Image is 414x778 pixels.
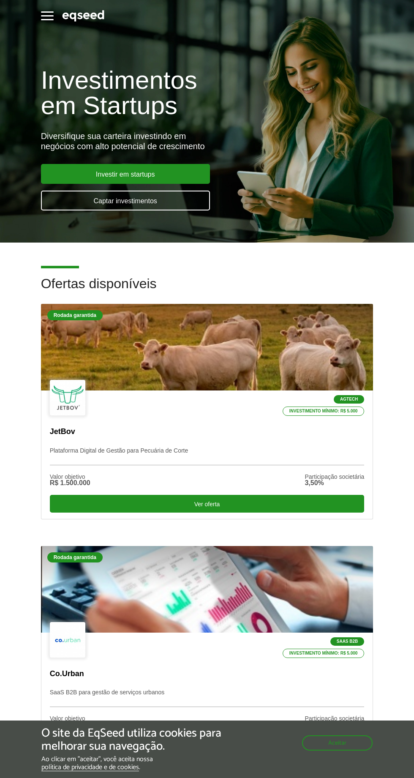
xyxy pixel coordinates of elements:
div: Rodada garantida [47,552,103,562]
div: Participação societária [305,715,364,721]
p: SaaS B2B para gestão de serviços urbanos [50,689,365,707]
div: Valor objetivo [50,715,90,721]
div: Participação societária [305,474,364,480]
img: EqSeed [62,9,104,23]
div: R$ 1.500.000 [50,480,90,486]
div: Diversifique sua carteira investindo em negócios com alto potencial de crescimento [41,131,373,151]
p: Ao clicar em "aceitar", você aceita nossa . [41,755,240,771]
button: Aceitar [302,735,373,751]
a: Captar investimentos [41,191,210,210]
a: Investir em startups [41,164,210,184]
h2: Ofertas disponíveis [41,276,373,304]
p: Co.Urban [50,669,365,679]
a: Rodada garantida Agtech Investimento mínimo: R$ 5.000 JetBov Plataforma Digital de Gestão para Pe... [41,304,373,519]
h5: O site da EqSeed utiliza cookies para melhorar sua navegação. [41,727,240,753]
div: Rodada garantida [47,310,103,320]
p: Plataforma Digital de Gestão para Pecuária de Corte [50,447,365,465]
h1: Investimentos em Startups [41,68,373,118]
p: SaaS B2B [330,637,365,646]
a: Rodada garantida SaaS B2B Investimento mínimo: R$ 5.000 Co.Urban SaaS B2B para gestão de serviços... [41,546,373,761]
p: JetBov [50,427,365,437]
div: Ver oferta [50,495,365,513]
div: Valor objetivo [50,474,90,480]
div: 3,50% [305,480,364,486]
p: Investimento mínimo: R$ 5.000 [283,407,365,416]
p: Agtech [334,395,364,404]
p: Investimento mínimo: R$ 5.000 [283,649,365,658]
a: política de privacidade e de cookies [41,764,139,771]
